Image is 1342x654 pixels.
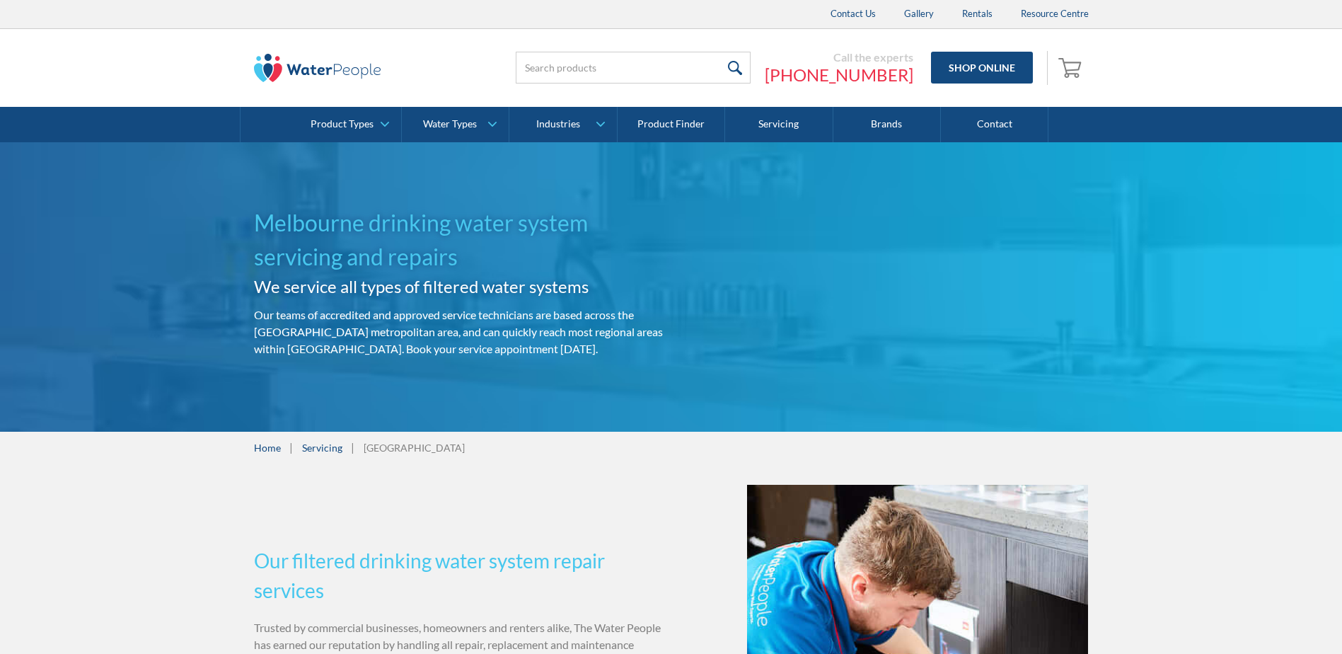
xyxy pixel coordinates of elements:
[254,440,281,455] a: Home
[516,52,751,84] input: Search products
[254,54,381,82] img: The Water People
[288,439,295,456] div: |
[254,206,666,274] h1: Melbourne drinking water system servicing and repairs
[349,439,357,456] div: |
[254,546,666,605] h3: Our filtered drinking water system repair services
[423,118,477,130] div: Water Types
[302,440,342,455] a: Servicing
[402,107,509,142] a: Water Types
[311,118,374,130] div: Product Types
[509,107,616,142] a: Industries
[618,107,725,142] a: Product Finder
[765,50,913,64] div: Call the experts
[294,107,401,142] a: Product Types
[1055,51,1089,85] a: Open empty cart
[931,52,1033,84] a: Shop Online
[833,107,941,142] a: Brands
[254,274,666,299] h2: We service all types of filtered water systems
[254,306,666,357] p: Our teams of accredited and approved service technicians are based across the [GEOGRAPHIC_DATA] m...
[765,64,913,86] a: [PHONE_NUMBER]
[1058,56,1085,79] img: shopping cart
[536,118,580,130] div: Industries
[941,107,1048,142] a: Contact
[364,440,465,455] div: [GEOGRAPHIC_DATA]
[725,107,833,142] a: Servicing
